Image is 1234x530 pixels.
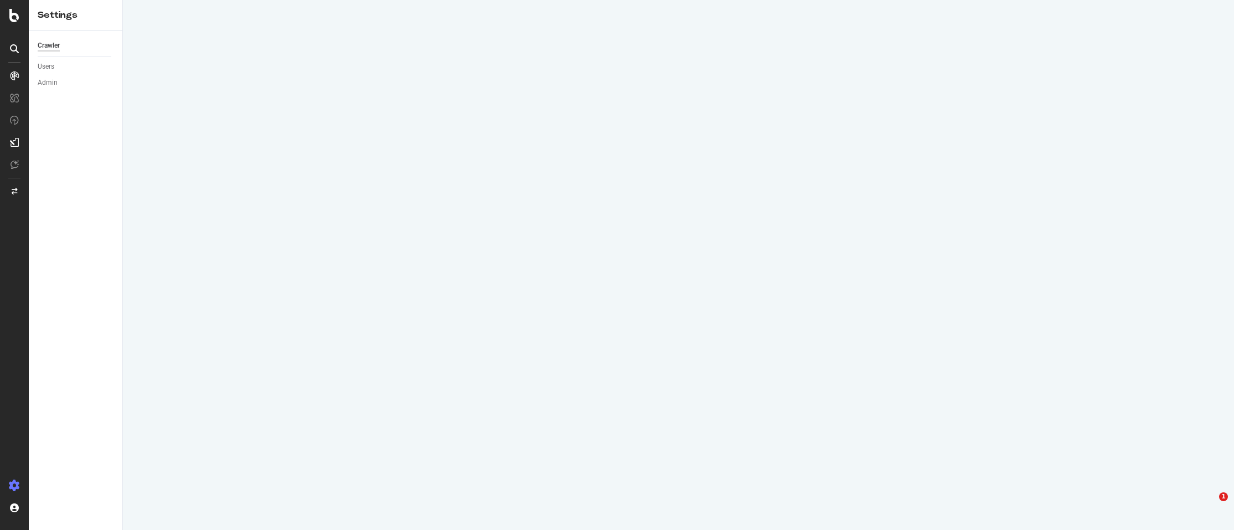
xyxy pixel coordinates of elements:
[38,9,113,22] div: Settings
[1196,492,1223,519] iframe: Intercom live chat
[38,77,115,89] a: Admin
[38,61,54,73] div: Users
[38,61,115,73] a: Users
[38,40,115,52] a: Crawler
[1219,492,1228,501] span: 1
[38,77,58,89] div: Admin
[38,40,60,52] div: Crawler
